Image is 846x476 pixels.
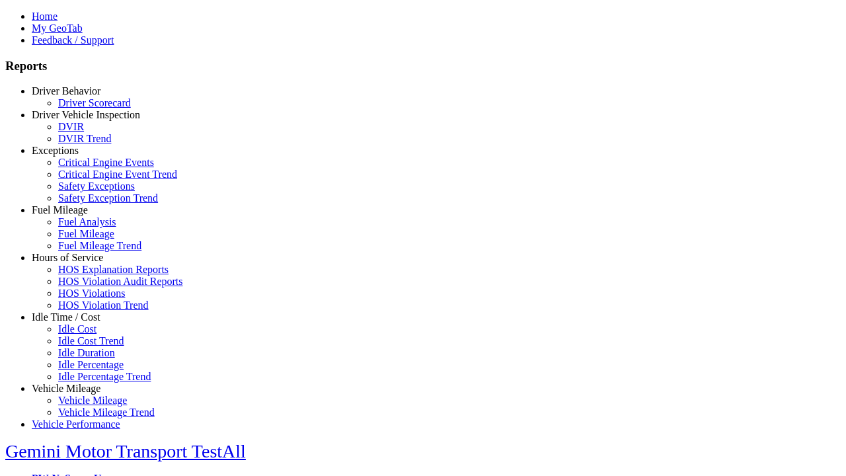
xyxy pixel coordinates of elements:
[32,11,58,22] a: Home
[32,22,83,34] a: My GeoTab
[32,204,88,216] a: Fuel Mileage
[58,395,127,406] a: Vehicle Mileage
[32,34,114,46] a: Feedback / Support
[58,133,111,144] a: DVIR Trend
[32,418,120,430] a: Vehicle Performance
[58,371,151,382] a: Idle Percentage Trend
[58,192,158,204] a: Safety Exception Trend
[32,109,140,120] a: Driver Vehicle Inspection
[32,311,100,323] a: Idle Time / Cost
[58,240,141,251] a: Fuel Mileage Trend
[58,335,124,346] a: Idle Cost Trend
[58,228,114,239] a: Fuel Mileage
[5,59,841,73] h3: Reports
[58,407,155,418] a: Vehicle Mileage Trend
[58,276,183,287] a: HOS Violation Audit Reports
[58,288,125,299] a: HOS Violations
[58,347,115,358] a: Idle Duration
[58,97,131,108] a: Driver Scorecard
[58,299,149,311] a: HOS Violation Trend
[32,85,100,97] a: Driver Behavior
[58,169,177,180] a: Critical Engine Event Trend
[5,441,246,461] a: Gemini Motor Transport TestAll
[32,145,79,156] a: Exceptions
[32,252,103,263] a: Hours of Service
[58,121,84,132] a: DVIR
[58,323,96,335] a: Idle Cost
[32,383,100,394] a: Vehicle Mileage
[58,180,135,192] a: Safety Exceptions
[58,216,116,227] a: Fuel Analysis
[58,359,124,370] a: Idle Percentage
[58,264,169,275] a: HOS Explanation Reports
[58,157,154,168] a: Critical Engine Events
